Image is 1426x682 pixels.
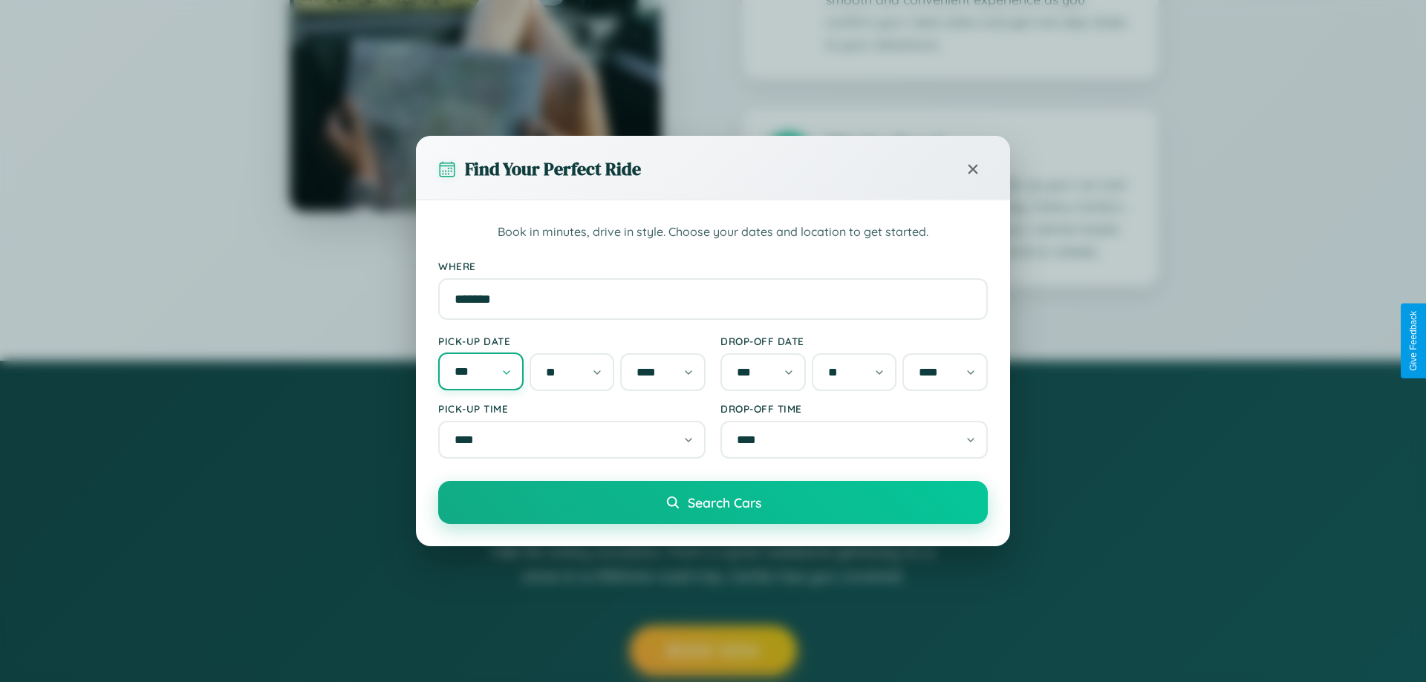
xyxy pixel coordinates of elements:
p: Book in minutes, drive in style. Choose your dates and location to get started. [438,223,988,242]
span: Search Cars [688,494,761,511]
button: Search Cars [438,481,988,524]
h3: Find Your Perfect Ride [465,157,641,181]
label: Where [438,260,988,272]
label: Drop-off Date [720,335,988,347]
label: Pick-up Date [438,335,706,347]
label: Pick-up Time [438,402,706,415]
label: Drop-off Time [720,402,988,415]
